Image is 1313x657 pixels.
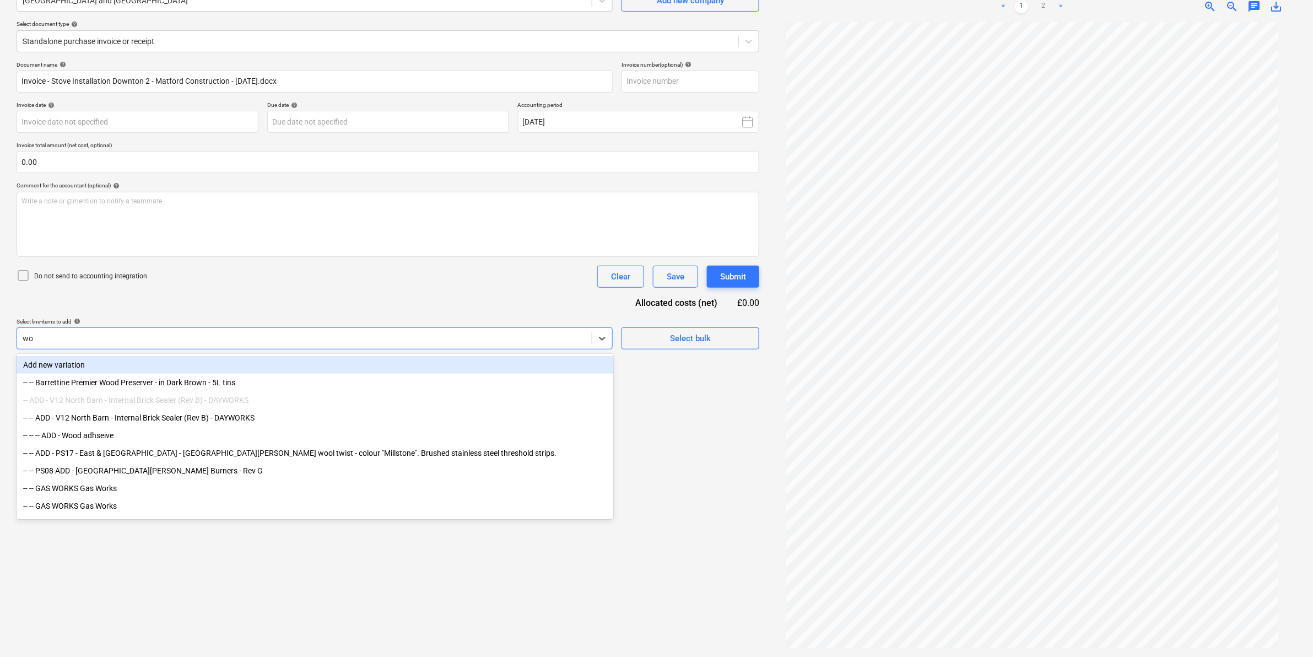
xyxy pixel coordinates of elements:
[1258,604,1313,657] iframe: Chat Widget
[289,102,298,109] span: help
[46,102,55,109] span: help
[670,331,711,346] div: Select bulk
[267,101,509,109] div: Due date
[622,71,759,93] input: Invoice number
[17,391,613,409] div: -- ADD - V12 North Barn - Internal Brick Sealer (Rev B) - DAYWORKS
[17,462,613,480] div: -- -- PS08 ADD - North & East Barns - Wood Burners - Rev G
[17,497,613,515] div: -- -- GAS WORKS Gas Works
[17,151,759,173] input: Invoice total amount (net cost, optional)
[653,266,698,288] button: Save
[518,111,760,133] button: [DATE]
[17,374,613,391] div: -- -- Barrettine Premier Wood Preserver - in Dark Brown - 5L tins
[17,515,613,532] div: -- -- GAS WORKS Gas Works
[622,327,759,349] button: Select bulk
[111,182,120,189] span: help
[17,318,613,325] div: Select line-items to add
[17,111,258,133] input: Invoice date not specified
[267,111,509,133] input: Due date not specified
[17,61,613,68] div: Document name
[17,71,613,93] input: Document name
[17,182,759,189] div: Comment for the accountant (optional)
[707,266,759,288] button: Submit
[17,409,613,427] div: -- -- ADD - V12 North Barn - Internal Brick Sealer (Rev B) - DAYWORKS
[17,20,759,28] div: Select document type
[683,61,691,68] span: help
[17,101,258,109] div: Invoice date
[667,270,684,284] div: Save
[57,61,66,68] span: help
[17,462,613,480] div: -- -- PS08 ADD - [GEOGRAPHIC_DATA][PERSON_NAME] Burners - Rev G
[17,444,613,462] div: -- -- ADD - PS17 - East & [GEOGRAPHIC_DATA] - [GEOGRAPHIC_DATA][PERSON_NAME] wool twist - colour ...
[17,142,759,151] p: Invoice total amount (net cost, optional)
[17,427,613,444] div: -- -- -- ADD - Wood adhseive
[69,21,78,28] span: help
[17,444,613,462] div: -- -- ADD - PS17 - East & South Barn - Victoria Burford wool twist - colour "Millstone". Brushed ...
[34,272,147,281] p: Do not send to accounting integration
[597,266,644,288] button: Clear
[17,356,613,374] div: Add new variation
[622,61,759,68] div: Invoice number (optional)
[518,101,760,111] p: Accounting period
[720,270,746,284] div: Submit
[611,270,630,284] div: Clear
[72,318,80,325] span: help
[616,297,735,309] div: Allocated costs (net)
[736,297,760,309] div: £0.00
[17,480,613,497] div: -- -- GAS WORKS Gas Works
